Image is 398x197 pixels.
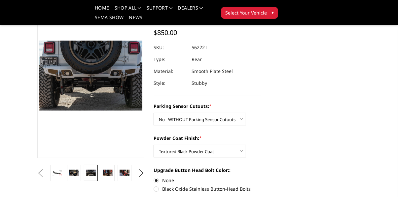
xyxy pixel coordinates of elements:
[95,6,109,15] a: Home
[154,65,187,77] dt: Material:
[221,7,278,19] button: Select Your Vehicle
[192,65,233,77] dd: Smooth Plate Steel
[129,15,142,25] a: News
[154,177,261,184] label: None
[154,167,261,174] label: Upgrade Button Head Bolt Color::
[69,170,79,176] img: Jeep JL Stubby Rear Bumper
[225,9,267,16] span: Select Your Vehicle
[192,42,207,53] dd: 56222T
[103,170,112,176] img: Jeep JL Stubby Rear Bumper
[154,135,261,142] label: Powder Coat Finish:
[136,168,146,178] button: Next
[178,6,203,15] a: Dealers
[154,77,187,89] dt: Style:
[271,9,274,16] span: ▾
[192,53,202,65] dd: Rear
[147,6,173,15] a: Support
[154,42,187,53] dt: SKU:
[154,185,261,192] label: Black Oxide Stainless Button-Head Bolts
[120,170,129,176] img: Jeep JL Stubby Rear Bumper
[154,53,187,65] dt: Type:
[154,28,177,37] span: $850.00
[36,168,46,178] button: Previous
[154,103,261,110] label: Parking Sensor Cutouts:
[86,170,95,176] img: Jeep JL Stubby Rear Bumper
[192,77,207,89] dd: Stubby
[95,15,124,25] a: SEMA Show
[115,6,141,15] a: shop all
